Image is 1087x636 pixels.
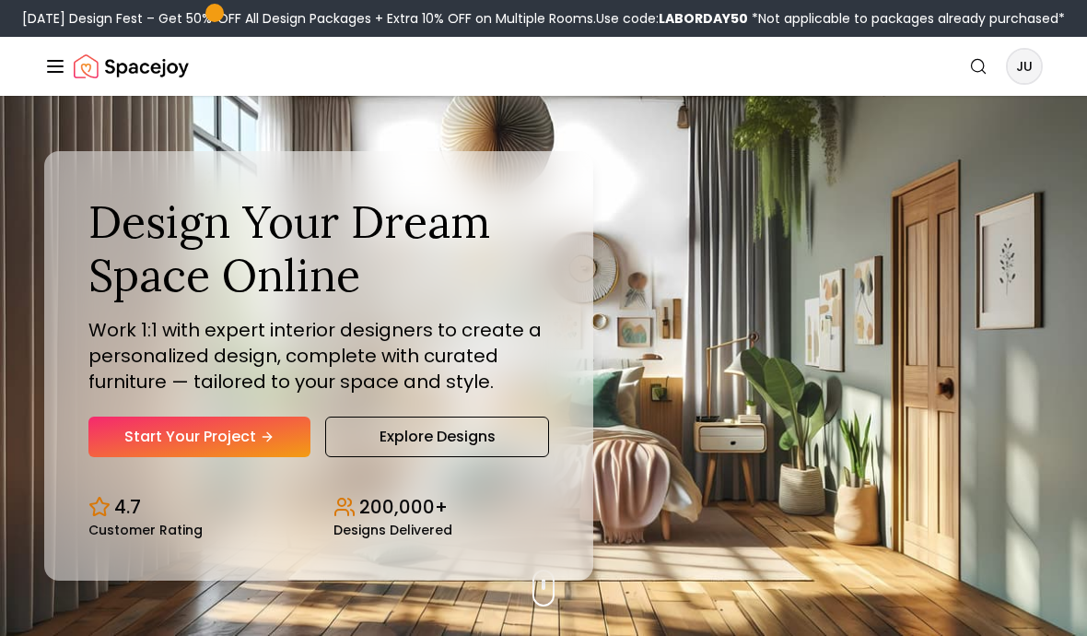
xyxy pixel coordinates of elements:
[22,9,1065,28] div: [DATE] Design Fest – Get 50% OFF All Design Packages + Extra 10% OFF on Multiple Rooms.
[88,524,203,536] small: Customer Rating
[359,494,448,520] p: 200,000+
[1008,50,1041,83] span: JU
[88,195,549,301] h1: Design Your Dream Space Online
[88,317,549,395] p: Work 1:1 with expert interior designers to create a personalized design, complete with curated fu...
[114,494,141,520] p: 4.7
[74,48,189,85] img: Spacejoy Logo
[596,9,748,28] span: Use code:
[325,417,549,457] a: Explore Designs
[88,417,310,457] a: Start Your Project
[333,524,452,536] small: Designs Delivered
[44,37,1043,96] nav: Global
[1006,48,1043,85] button: JU
[659,9,748,28] b: LABORDAY50
[748,9,1065,28] span: *Not applicable to packages already purchased*
[74,48,189,85] a: Spacejoy
[88,479,549,536] div: Design stats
